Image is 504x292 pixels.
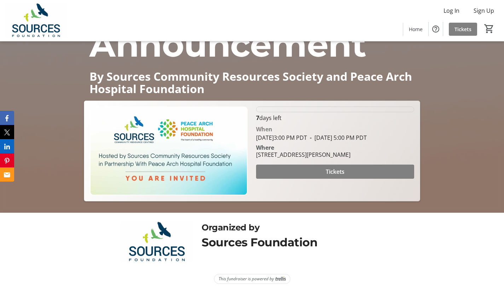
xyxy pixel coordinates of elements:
[120,221,193,263] img: Sources Foundation logo
[256,150,351,159] div: [STREET_ADDRESS][PERSON_NAME]
[4,3,67,38] img: Sources Foundation's Logo
[256,125,272,133] div: When
[474,6,494,15] span: Sign Up
[219,276,274,282] span: This fundraiser is powered by
[307,134,314,142] span: -
[403,23,428,36] a: Home
[483,22,496,35] button: Cart
[90,107,248,195] img: Campaign CTA Media Photo
[256,114,259,122] span: 7
[438,5,465,16] button: Log In
[256,165,414,179] button: Tickets
[256,145,274,150] div: Where
[202,221,384,234] div: Organized by
[202,234,384,251] div: Sources Foundation
[326,167,344,176] span: Tickets
[409,25,423,33] span: Home
[256,114,414,122] p: days left
[307,134,367,142] span: [DATE] 5:00 PM PDT
[256,134,307,142] span: [DATE] 3:00 PM PDT
[429,22,443,36] button: Help
[444,6,459,15] span: Log In
[454,25,471,33] span: Tickets
[449,23,477,36] a: Tickets
[89,70,414,95] p: By Sources Community Resources Society and Peace Arch Hospital Foundation
[468,5,500,16] button: Sign Up
[256,107,414,112] div: 0% of fundraising goal reached
[276,276,286,281] img: Trellis Logo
